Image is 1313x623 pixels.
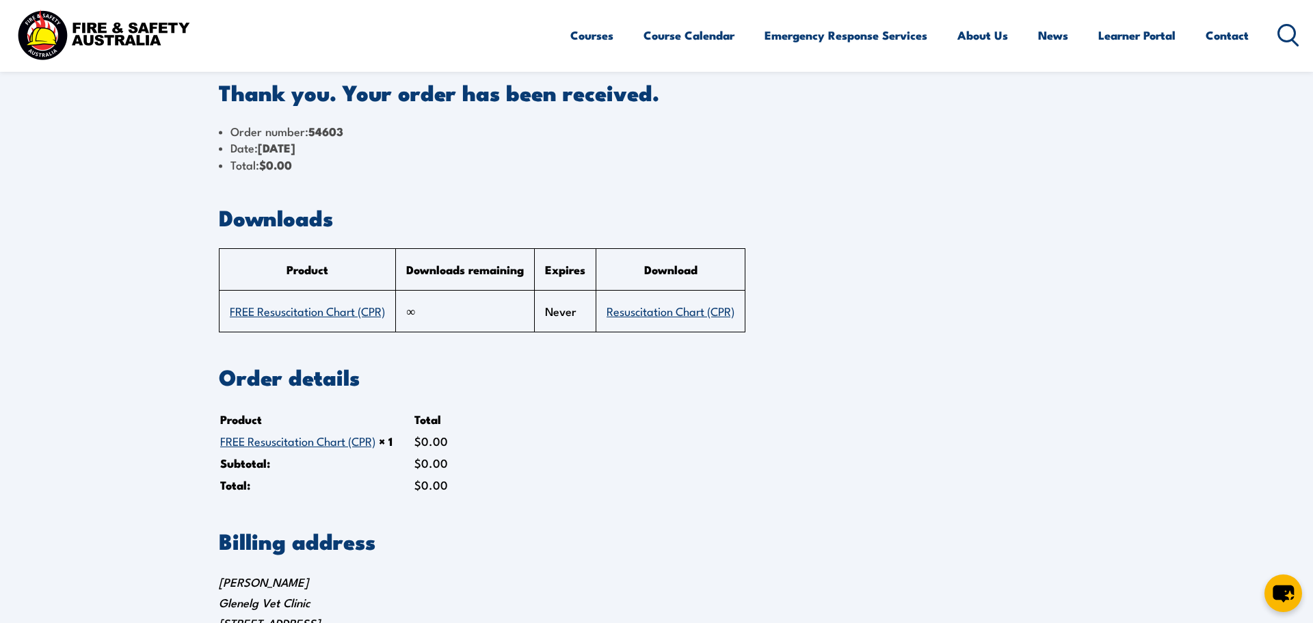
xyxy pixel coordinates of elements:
[396,291,535,332] td: ∞
[957,17,1008,53] a: About Us
[287,261,328,278] span: Product
[220,475,413,495] th: Total:
[219,531,1094,550] h2: Billing address
[414,476,421,493] span: $
[230,302,385,319] a: FREE Resuscitation Chart (CPR)
[414,454,448,471] span: 0.00
[220,432,375,449] a: FREE Resuscitation Chart (CPR)
[259,156,266,174] span: $
[219,82,1094,101] p: Thank you. Your order has been received.
[1206,17,1249,53] a: Contact
[570,17,613,53] a: Courses
[414,432,448,449] bdi: 0.00
[414,409,468,429] th: Total
[414,454,421,471] span: $
[414,432,421,449] span: $
[644,17,734,53] a: Course Calendar
[607,302,734,319] a: Resuscitation Chart (CPR)
[308,122,343,140] strong: 54603
[259,156,292,174] bdi: 0.00
[545,261,585,278] span: Expires
[219,157,1094,173] li: Total:
[535,291,596,332] td: Never
[219,207,1094,226] h2: Downloads
[1098,17,1176,53] a: Learner Portal
[1264,574,1302,612] button: chat-button
[220,409,413,429] th: Product
[765,17,927,53] a: Emergency Response Services
[220,453,413,473] th: Subtotal:
[1038,17,1068,53] a: News
[406,261,524,278] span: Downloads remaining
[258,139,295,157] strong: [DATE]
[644,261,698,278] span: Download
[219,123,1094,140] li: Order number:
[379,432,393,450] strong: × 1
[219,140,1094,156] li: Date:
[219,367,1094,386] h2: Order details
[414,476,448,493] span: 0.00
